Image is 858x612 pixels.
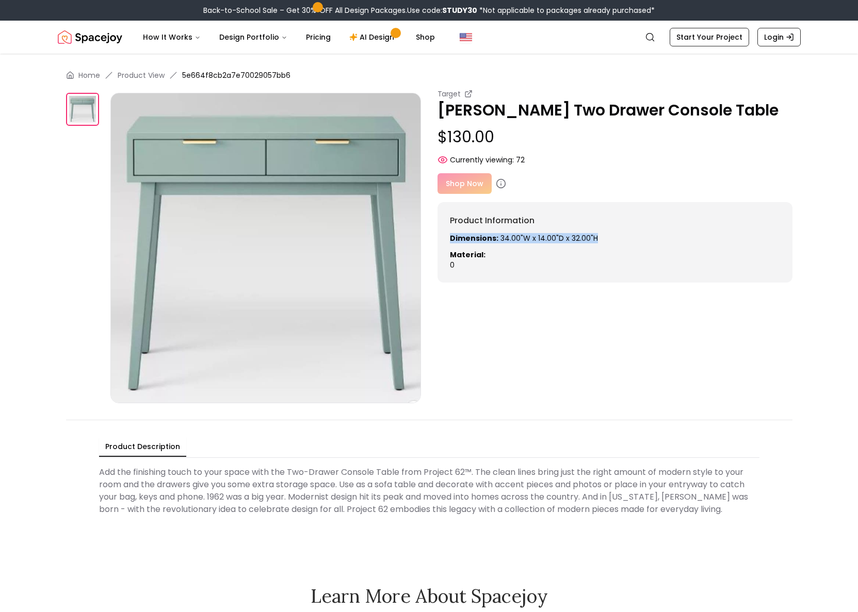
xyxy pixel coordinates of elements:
button: How It Works [135,27,209,47]
div: Add the finishing touch to your space with the Two-Drawer Console Table from Project 62™. The cle... [99,462,759,520]
div: 0 [450,233,780,270]
span: Currently viewing: [450,155,514,165]
a: Shop [408,27,443,47]
a: Pricing [298,27,339,47]
p: 34.00"W x 14.00"D x 32.00"H [450,233,780,243]
img: https://storage.googleapis.com/spacejoy-main/assets/5e664f8cb2a7e70029057bb6/image/Capture.JPG [66,93,99,126]
a: AI Design [341,27,406,47]
button: Design Portfolio [211,27,296,47]
strong: Material: [450,250,485,260]
button: Product Description [99,437,186,457]
small: Target [438,89,461,99]
nav: breadcrumb [66,70,792,80]
div: Back-to-School Sale – Get 30% OFF All Design Packages. [203,5,655,15]
b: STUDY30 [442,5,477,15]
span: Use code: [407,5,477,15]
img: Spacejoy Logo [58,27,122,47]
li: Product View [118,70,165,80]
a: Login [757,28,801,46]
a: Start Your Project [670,28,749,46]
a: Home [78,70,100,80]
nav: Global [58,21,801,54]
strong: Dimensions: [450,233,498,243]
h2: Learn More About Spacejoy [157,586,702,606]
img: United States [460,31,472,43]
span: 5e664f8cb2a7e70029057bb6 [182,70,290,80]
img: https://storage.googleapis.com/spacejoy-main/assets/5e664f8cb2a7e70029057bb6/image/Capture.JPG [110,93,421,403]
h6: Product Information [450,214,780,227]
p: [PERSON_NAME] Two Drawer Console Table [438,101,792,120]
span: 72 [516,155,525,165]
a: Spacejoy [58,27,122,47]
p: $130.00 [438,128,792,146]
nav: Main [135,27,443,47]
span: *Not applicable to packages already purchased* [477,5,655,15]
